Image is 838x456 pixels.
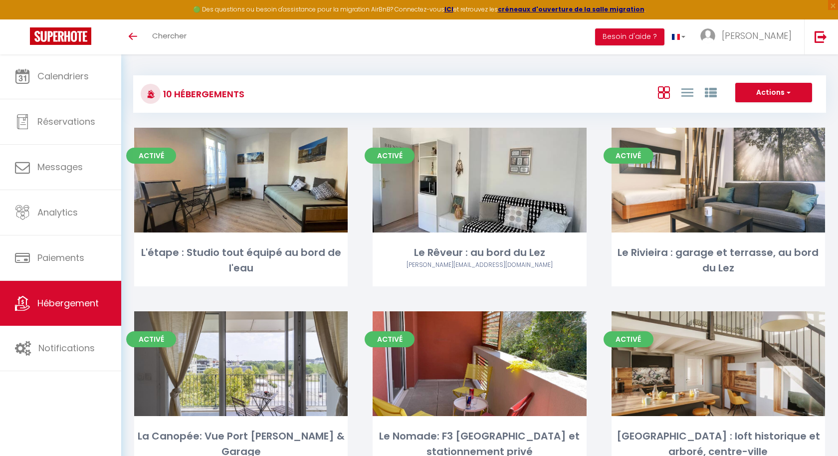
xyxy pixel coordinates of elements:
div: Le Rivieira : garage et terrasse, au bord du Lez [612,245,825,276]
div: L'étape : Studio tout équipé au bord de l'eau [134,245,348,276]
span: Messages [37,161,83,173]
span: Activé [604,331,653,347]
span: Activé [126,148,176,164]
span: Activé [365,148,415,164]
img: logout [815,30,827,43]
button: Actions [735,83,812,103]
div: Le Rêveur : au bord du Lez [373,245,586,260]
span: Hébergement [37,297,99,309]
div: Airbnb [373,260,586,270]
a: ... [PERSON_NAME] [693,19,804,54]
a: ICI [444,5,453,13]
a: Chercher [145,19,194,54]
a: Vue en Liste [681,84,693,100]
span: [PERSON_NAME] [722,29,792,42]
a: Vue en Box [658,84,670,100]
span: Réservations [37,115,95,128]
img: ... [700,28,715,43]
span: Calendriers [37,70,89,82]
h3: 10 Hébergements [161,83,244,105]
span: Analytics [37,206,78,219]
span: Chercher [152,30,187,41]
button: Besoin d'aide ? [595,28,664,45]
span: Paiements [37,251,84,264]
span: Activé [365,331,415,347]
span: Activé [604,148,653,164]
span: Notifications [38,342,95,354]
span: Activé [126,331,176,347]
img: Super Booking [30,27,91,45]
a: Vue par Groupe [705,84,717,100]
a: créneaux d'ouverture de la salle migration [498,5,644,13]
